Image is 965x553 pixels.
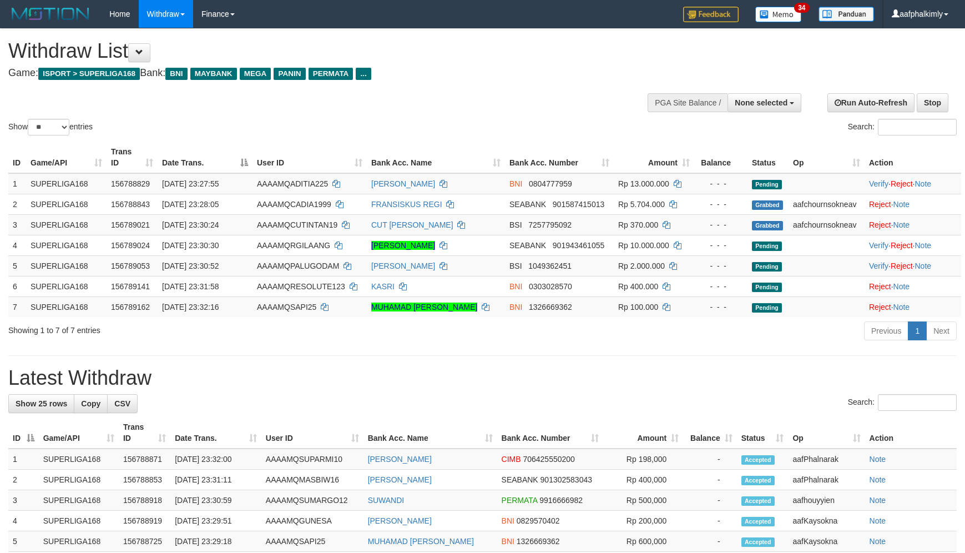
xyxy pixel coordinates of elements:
td: 156788919 [119,511,170,531]
td: · [865,214,961,235]
td: SUPERLIGA168 [26,173,107,194]
a: Note [870,496,886,505]
span: Pending [752,283,782,292]
td: 2 [8,470,39,490]
span: Accepted [741,517,775,526]
a: Note [893,282,910,291]
span: 34 [794,3,809,13]
a: Note [893,200,910,209]
span: BNI [502,537,514,546]
span: 156789162 [111,303,150,311]
td: 156788918 [119,490,170,511]
th: Trans ID: activate to sort column ascending [119,417,170,449]
span: Copy 7257795092 to clipboard [528,220,572,229]
span: AAAAMQCUTINTAN19 [257,220,337,229]
span: ... [356,68,371,80]
a: Reject [891,241,913,250]
td: - [683,531,736,552]
td: · · [865,255,961,276]
span: Grabbed [752,221,783,230]
td: AAAAMQSAPI25 [261,531,363,552]
span: 156789053 [111,262,150,270]
a: SUWANDI [368,496,405,505]
th: Game/API: activate to sort column ascending [39,417,119,449]
span: Rp 13.000.000 [618,179,669,188]
a: KASRI [371,282,395,291]
span: AAAAMQPALUGODAM [257,262,339,270]
td: Rp 500,000 [603,490,683,511]
td: · [865,276,961,296]
img: Feedback.jpg [683,7,739,22]
a: Note [915,262,931,270]
td: · [865,296,961,317]
a: Verify [869,262,888,270]
th: Date Trans.: activate to sort column ascending [170,417,261,449]
a: Verify [869,241,888,250]
span: SEABANK [509,200,546,209]
a: [PERSON_NAME] [371,179,435,188]
span: AAAAMQSAPI25 [257,303,316,311]
td: AAAAMQSUMARGO12 [261,490,363,511]
span: BNI [509,282,522,291]
th: Trans ID: activate to sort column ascending [107,142,158,173]
a: Reject [869,220,891,229]
span: BSI [509,262,522,270]
span: CSV [114,399,130,408]
th: Balance: activate to sort column ascending [683,417,736,449]
a: Copy [74,394,108,413]
th: Bank Acc. Number: activate to sort column ascending [497,417,604,449]
span: [DATE] 23:30:52 [162,262,219,270]
span: 156789021 [111,220,150,229]
td: Rp 200,000 [603,511,683,531]
a: CUT [PERSON_NAME] [371,220,453,229]
a: [PERSON_NAME] [368,455,432,464]
td: [DATE] 23:30:59 [170,490,261,511]
span: Copy 901302583043 to clipboard [540,475,592,484]
td: Rp 198,000 [603,449,683,470]
span: Copy 0829570402 to clipboard [517,516,560,525]
td: 4 [8,235,26,255]
a: Note [870,475,886,484]
h4: Game: Bank: [8,68,632,79]
label: Search: [848,394,957,411]
th: Amount: activate to sort column ascending [614,142,694,173]
a: Verify [869,179,888,188]
td: 7 [8,296,26,317]
td: SUPERLIGA168 [39,490,119,511]
td: aafchournsokneav [789,214,865,235]
div: - - - [699,301,743,313]
a: [PERSON_NAME] [368,475,432,484]
span: MAYBANK [190,68,237,80]
span: [DATE] 23:32:16 [162,303,219,311]
a: Reject [891,179,913,188]
span: PANIN [274,68,305,80]
span: Grabbed [752,200,783,210]
span: BSI [509,220,522,229]
span: Accepted [741,496,775,506]
img: panduan.png [819,7,874,22]
span: Copy 1049362451 to clipboard [528,262,572,270]
span: Pending [752,303,782,313]
span: Copy 0303028570 to clipboard [529,282,572,291]
th: Action [865,142,961,173]
td: 2 [8,194,26,214]
label: Show entries [8,119,93,135]
span: [DATE] 23:28:05 [162,200,219,209]
td: aafKaysokna [788,531,865,552]
span: [DATE] 23:30:30 [162,241,219,250]
th: Action [865,417,957,449]
span: BNI [165,68,187,80]
span: Rp 5.704.000 [618,200,665,209]
td: [DATE] 23:29:51 [170,511,261,531]
td: [DATE] 23:32:00 [170,449,261,470]
a: Reject [869,200,891,209]
th: ID: activate to sort column descending [8,417,39,449]
span: Copy 901943461055 to clipboard [553,241,604,250]
span: Rp 100.000 [618,303,658,311]
span: AAAAMQADITIA225 [257,179,328,188]
th: ID [8,142,26,173]
span: PERMATA [309,68,353,80]
a: Previous [864,321,908,340]
span: Copy 0804777959 to clipboard [529,179,572,188]
td: aafchournsokneav [789,194,865,214]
